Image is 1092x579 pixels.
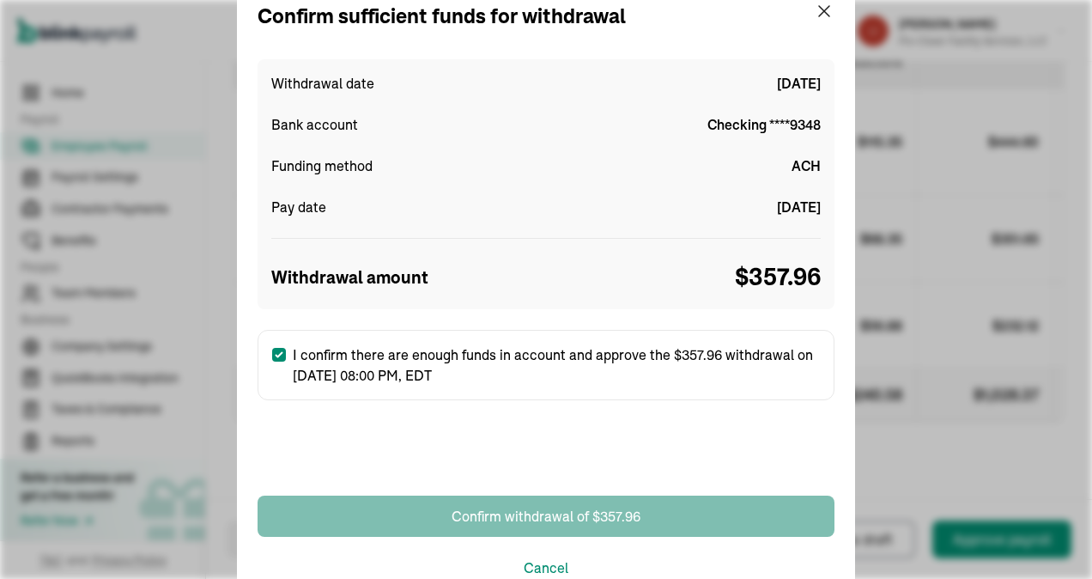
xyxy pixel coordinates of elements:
[271,155,373,176] span: Funding method
[272,348,286,362] input: I confirm there are enough funds in account and approve the $357.96 withdrawal on [DATE] 08:00 PM...
[258,1,626,32] div: Confirm sufficient funds for withdrawal
[735,259,821,296] span: $ 357.96
[452,506,640,527] div: Confirm withdrawal of $357.96
[258,330,834,400] label: I confirm there are enough funds in account and approve the $357.96 withdrawal on [DATE] 08:00 PM...
[271,114,358,135] span: Bank account
[271,197,326,217] span: Pay date
[777,197,821,217] span: [DATE]
[258,496,834,537] button: Confirm withdrawal of $357.96
[792,155,821,176] span: ACH
[777,73,821,94] span: [DATE]
[271,265,428,290] span: Withdrawal amount
[271,73,374,94] span: Withdrawal date
[524,558,568,578] button: Cancel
